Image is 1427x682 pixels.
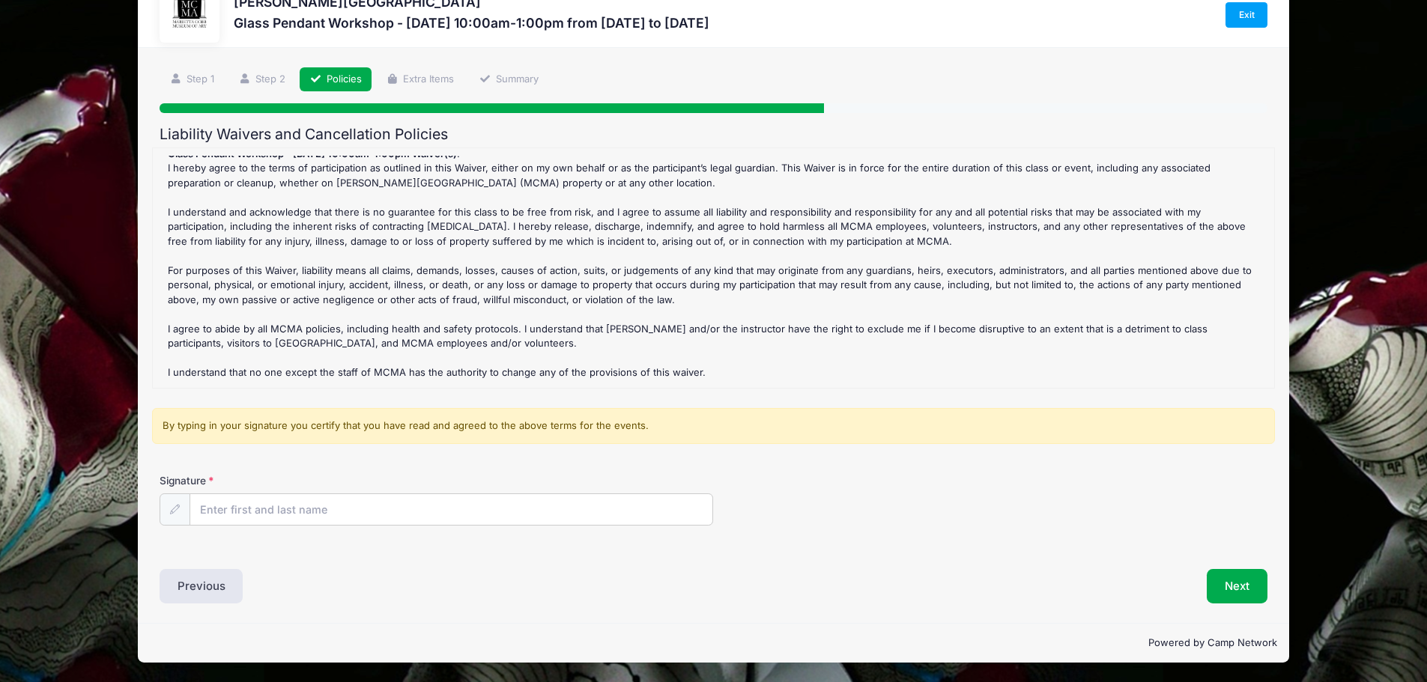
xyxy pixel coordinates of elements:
h2: Liability Waivers and Cancellation Policies [160,126,1267,143]
button: Previous [160,569,243,603]
div: By typing in your signature you certify that you have read and agreed to the above terms for the ... [152,408,1275,444]
a: Step 2 [228,67,295,92]
a: Step 1 [160,67,224,92]
div: : All [PERSON_NAME][GEOGRAPHIC_DATA] programs are subject to cancellation if the minimum class en... [160,156,1267,380]
button: Next [1207,569,1267,603]
a: Exit [1225,2,1267,28]
a: Policies [300,67,372,92]
p: Powered by Camp Network [150,636,1277,651]
h3: Glass Pendant Workshop - [DATE] 10:00am-1:00pm from [DATE] to [DATE] [234,15,709,31]
input: Enter first and last name [190,493,714,526]
a: Extra Items [377,67,464,92]
label: Signature [160,473,437,488]
strong: Glass Pendant Workshop - [DATE] 10:00am-1:00pm Waiver(s) [168,147,457,159]
a: Summary [469,67,548,92]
